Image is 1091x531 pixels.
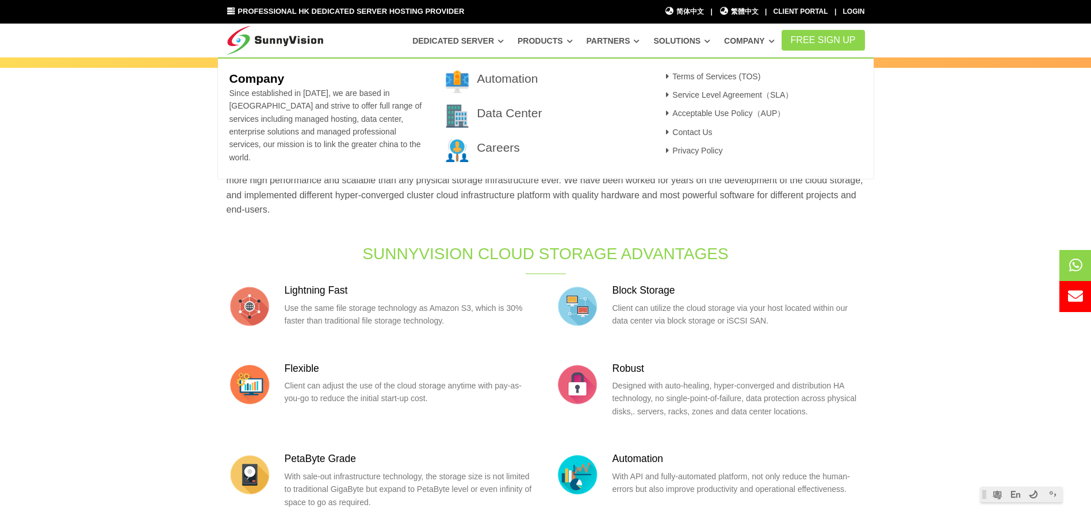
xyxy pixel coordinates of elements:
img: 001-brand.png [446,70,469,93]
p: Client can adjust the use of the cloud storage anytime with pay-as-you-go to reduce the initial s... [285,379,537,405]
span: Professional HK Dedicated Server Hosting Provider [238,7,464,16]
a: Data Center [477,106,542,120]
a: Terms of Services (TOS) [663,72,761,81]
h1: SunnyVision Cloud Storage Advantages [354,243,737,265]
img: flat-internet.png [227,283,273,329]
li: | [834,6,836,17]
a: Products [518,30,573,51]
p: Designed with auto-healing, hyper-converged and distribution HA technology, no single-point-of-fa... [613,379,865,418]
p: With sale-out infrastructure technology, the storage size is not limited to traditional GigaByte ... [285,470,537,509]
a: Service Level Agreement（SLA） [663,90,794,99]
img: flat-hdd.png [227,452,273,498]
p: Client can utilize the cloud storage via your host located within our data center via block stora... [613,302,865,328]
a: 简体中文 [665,6,705,17]
h3: Lightning Fast [285,283,537,298]
li: | [710,6,712,17]
img: 003-research.png [446,139,469,162]
h3: PetaByte Grade [285,452,537,466]
p: Use the same file storage technology as Amazon S3, which is 30% faster than traditional file stor... [285,302,537,328]
a: 繁體中文 [719,6,759,17]
a: Careers [477,141,520,154]
a: Partners [587,30,640,51]
a: Client Portal [774,7,828,16]
img: flat-mon-cogs.png [227,361,273,407]
div: Company [218,57,874,179]
a: Solutions [653,30,710,51]
h3: Automation [613,452,865,466]
b: Company [229,72,284,85]
a: Automation [477,72,538,85]
a: Contact Us [663,128,713,137]
a: Company [724,30,775,51]
img: flat-stat-chart.png [554,452,600,498]
p: The cloud based scale-out software-defined storage architecture invented to replace the tradition... [227,158,865,217]
a: Dedicated Server [412,30,504,51]
img: flat-lan.png [554,283,600,329]
img: 002-town.png [446,105,469,128]
h3: Flexible [285,361,537,376]
h3: Robust [613,361,865,376]
a: FREE Sign Up [782,30,865,51]
img: flat-security.png [554,361,600,407]
span: Since established in [DATE], we are based in [GEOGRAPHIC_DATA] and strive to offer full range of ... [229,88,422,162]
a: Acceptable Use Policy（AUP） [663,109,786,118]
a: Login [843,7,865,16]
h3: Block Storage [613,283,865,298]
a: Privacy Policy [663,146,723,155]
p: With API and fully-automated platform, not only reduce the human-errors but also improve producti... [613,470,865,496]
li: | [765,6,767,17]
